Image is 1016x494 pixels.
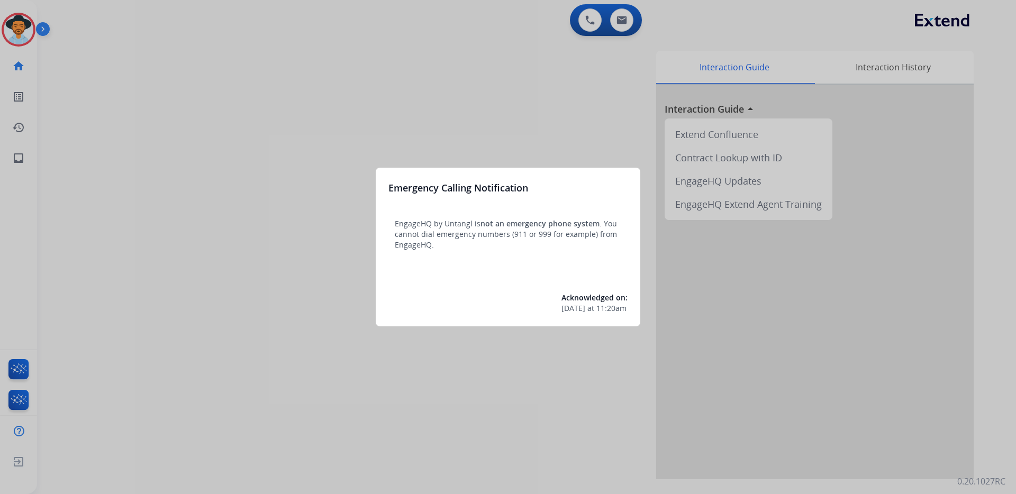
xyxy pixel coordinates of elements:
[388,180,528,195] h3: Emergency Calling Notification
[395,218,621,250] p: EngageHQ by Untangl is . You cannot dial emergency numbers (911 or 999 for example) from EngageHQ.
[561,303,628,314] div: at
[561,303,585,314] span: [DATE]
[561,292,628,303] span: Acknowledged on:
[957,475,1005,488] p: 0.20.1027RC
[480,218,600,228] span: not an emergency phone system
[596,303,627,314] span: 11:20am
